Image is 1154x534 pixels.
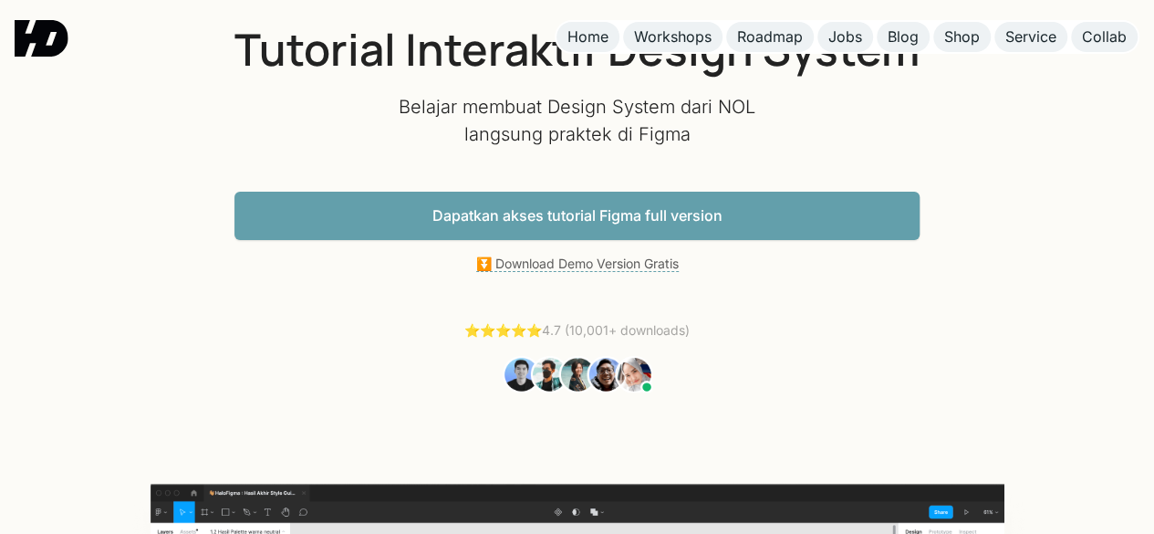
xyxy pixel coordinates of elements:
[944,27,980,47] div: Shop
[817,22,873,52] a: Jobs
[877,22,930,52] a: Blog
[556,22,619,52] a: Home
[737,27,803,47] div: Roadmap
[476,256,679,272] a: ⏬ Download Demo Version Gratis
[234,192,920,240] a: Dapatkan akses tutorial Figma full version
[567,27,608,47] div: Home
[464,321,690,340] div: 4.7 (10,001+ downloads)
[994,22,1067,52] a: Service
[234,23,920,76] h1: Tutorial Interaktif Design System
[464,322,542,338] a: ⭐️⭐️⭐️⭐️⭐️
[1071,22,1138,52] a: Collab
[623,22,723,52] a: Workshops
[502,355,652,393] img: Students Tutorial Belajar UI Design dari NOL Figma HaloFigma
[634,27,712,47] div: Workshops
[395,93,760,148] p: Belajar membuat Design System dari NOL langsung praktek di Figma
[726,22,814,52] a: Roadmap
[1082,27,1127,47] div: Collab
[1005,27,1056,47] div: Service
[933,22,991,52] a: Shop
[828,27,862,47] div: Jobs
[888,27,919,47] div: Blog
